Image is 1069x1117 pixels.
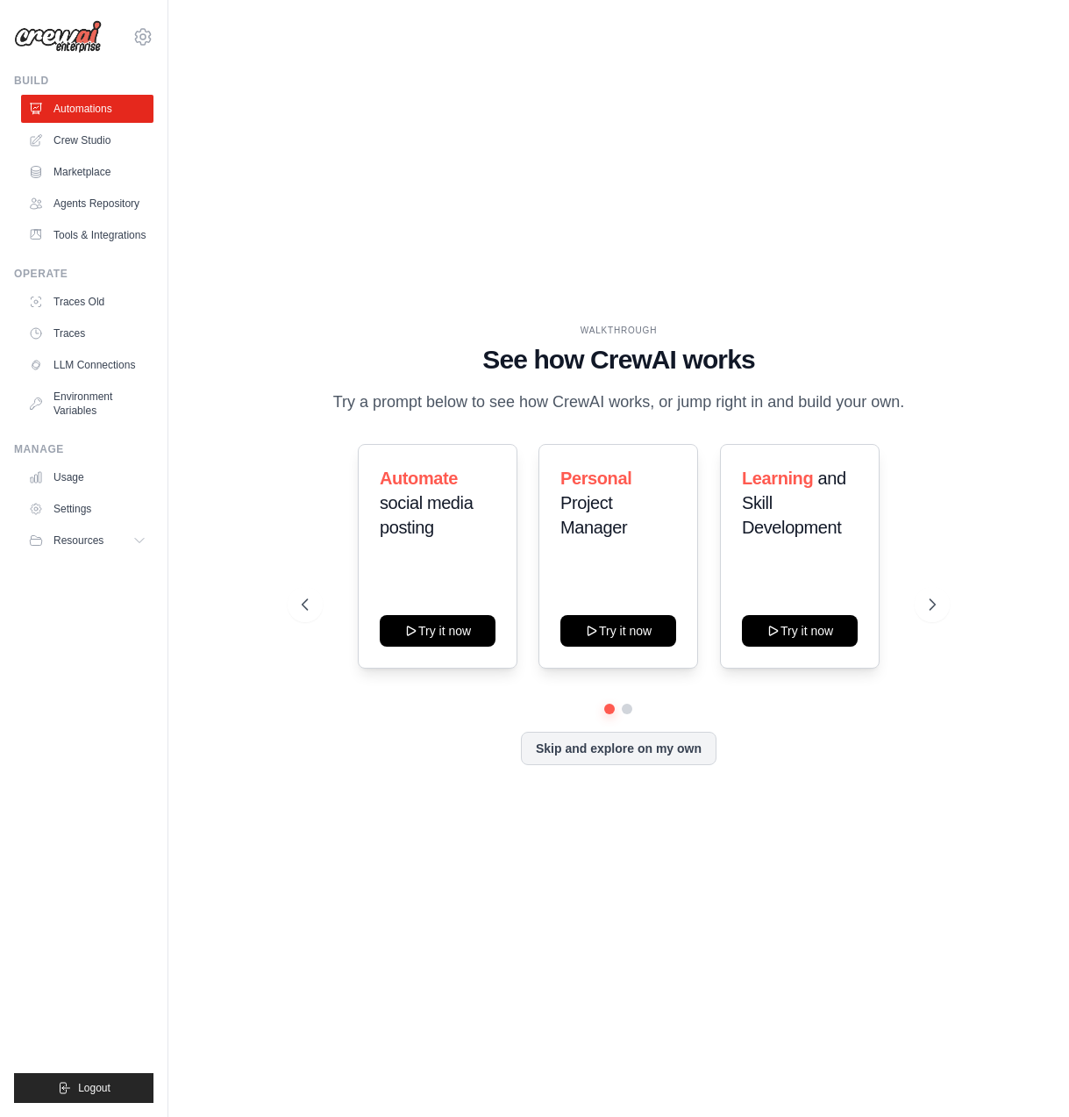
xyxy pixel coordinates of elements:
div: Build [14,74,153,88]
p: Try a prompt below to see how CrewAI works, or jump right in and build your own. [324,390,913,415]
a: Agents Repository [21,190,153,218]
a: Settings [21,495,153,523]
iframe: Chat Widget [981,1033,1069,1117]
span: and Skill Development [742,469,846,537]
img: Logo [14,20,102,54]
a: Tools & Integrations [21,221,153,249]
button: Try it now [380,615,495,647]
button: Try it now [560,615,676,647]
span: social media posting [380,493,473,537]
div: Operate [14,267,153,281]
a: Traces [21,319,153,347]
a: Automations [21,95,153,123]
button: Skip and explore on my own [521,732,716,765]
h1: See how CrewAI works [302,344,935,376]
button: Logout [14,1073,153,1103]
div: Manage [14,442,153,456]
span: Personal [560,469,631,488]
a: Crew Studio [21,126,153,154]
div: WALKTHROUGH [302,324,935,337]
button: Try it now [742,615,858,647]
a: Usage [21,463,153,491]
a: Environment Variables [21,383,153,425]
span: Logout [78,1081,110,1095]
a: Traces Old [21,288,153,316]
a: Marketplace [21,158,153,186]
span: Learning [742,469,813,488]
span: Resources [53,533,103,548]
span: Automate [380,469,458,488]
a: LLM Connections [21,351,153,379]
span: Project Manager [560,493,627,537]
button: Resources [21,526,153,555]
